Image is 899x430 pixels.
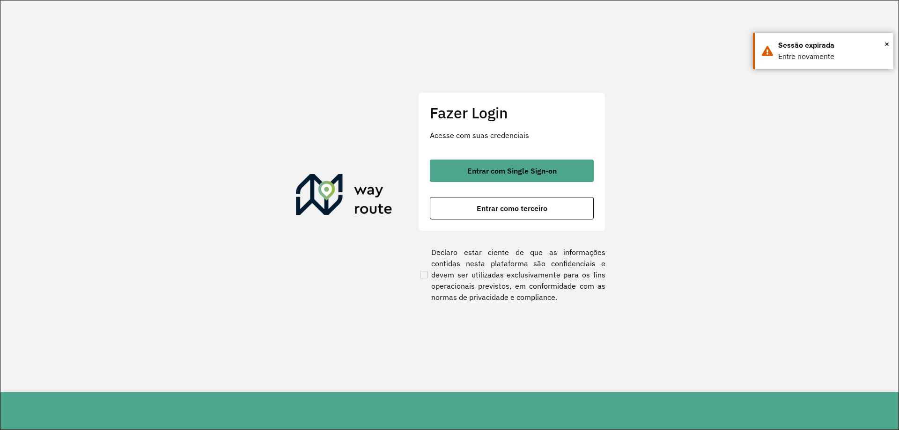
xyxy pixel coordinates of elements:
img: Roteirizador AmbevTech [296,174,392,219]
span: Entrar com Single Sign-on [467,167,557,175]
button: button [430,160,594,182]
span: Entrar como terceiro [477,204,547,212]
div: Entre novamente [778,51,886,62]
h2: Fazer Login [430,104,594,122]
button: button [430,197,594,219]
span: × [884,37,889,51]
div: Sessão expirada [778,40,886,51]
p: Acesse com suas credenciais [430,130,594,141]
label: Declaro estar ciente de que as informações contidas nesta plataforma são confidenciais e devem se... [418,247,605,303]
button: Close [884,37,889,51]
